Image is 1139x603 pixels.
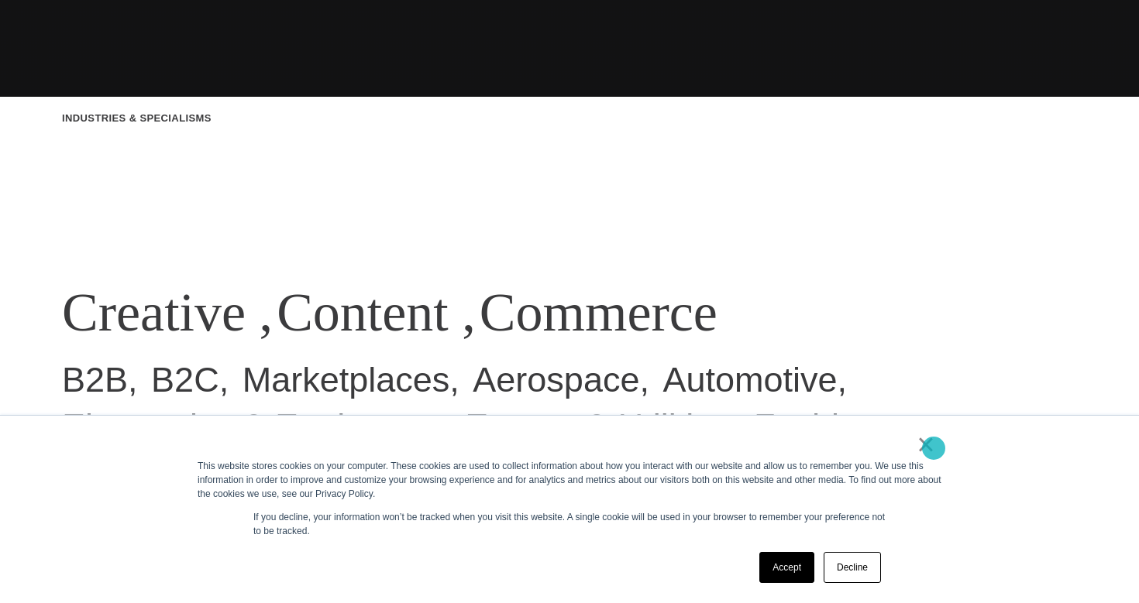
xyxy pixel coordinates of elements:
a: B2B [62,359,128,399]
a: Electronics & Equipment [62,406,442,445]
a: Energy & Utilities [465,406,731,445]
a: Marketplaces [243,359,450,399]
p: If you decline, your information won’t be tracked when you visit this website. A single cookie wi... [253,510,886,538]
a: Accept [759,552,814,583]
div: Industries & Specialisms [62,111,212,126]
a: Fashion [754,406,878,445]
a: Content [277,282,449,341]
a: × [917,437,935,451]
a: Creative [62,282,246,341]
div: This website stores cookies on your computer. These cookies are used to collect information about... [198,459,941,501]
a: Commerce [480,282,717,341]
a: Decline [824,552,881,583]
a: Automotive [662,359,837,399]
a: B2C [151,359,219,399]
span: , [260,282,274,341]
span: , [462,282,476,341]
a: Aerospace [473,359,639,399]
